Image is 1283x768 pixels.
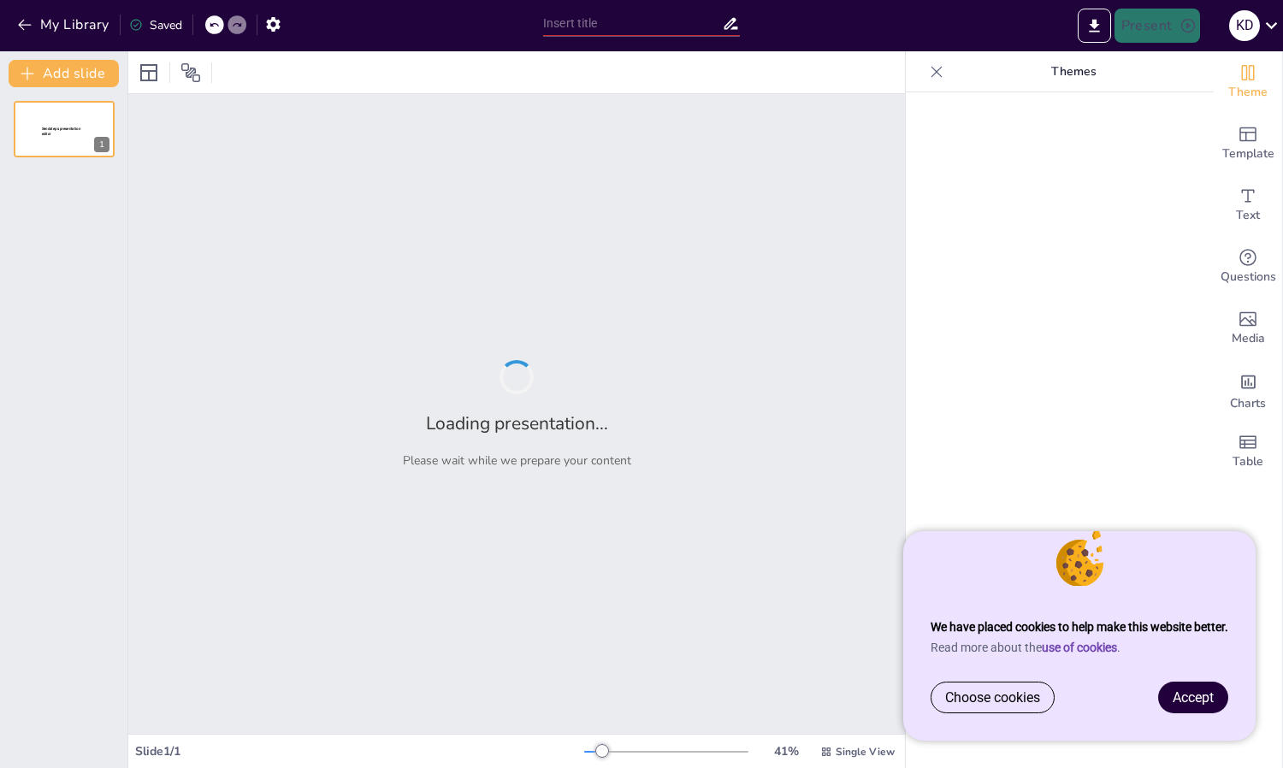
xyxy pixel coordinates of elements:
div: Add ready made slides [1214,113,1282,174]
div: Layout [135,59,163,86]
span: Charts [1230,394,1266,413]
span: Media [1232,329,1265,348]
span: Text [1236,206,1260,225]
a: Accept [1159,682,1227,712]
span: Position [180,62,201,83]
a: Choose cookies [931,682,1054,712]
strong: We have placed cookies to help make this website better. [931,620,1228,634]
div: Get real-time input from your audience [1214,236,1282,298]
button: Present [1114,9,1200,43]
button: Export to PowerPoint [1078,9,1111,43]
a: use of cookies [1042,641,1117,654]
span: Template [1222,145,1274,163]
div: Saved [129,17,182,33]
input: Insert title [543,11,722,36]
div: Add charts and graphs [1214,359,1282,421]
div: Slide 1 / 1 [135,743,584,759]
p: Read more about the . [931,641,1228,654]
div: 1 [94,137,109,152]
span: Table [1233,452,1263,471]
span: Single View [836,745,895,759]
button: My Library [13,11,116,38]
span: Choose cookies [945,689,1040,706]
span: Questions [1221,268,1276,287]
div: Add text boxes [1214,174,1282,236]
button: K D [1229,9,1260,43]
span: Theme [1228,83,1268,102]
div: Sendsteps presentation editor1 [14,101,115,157]
span: Accept [1173,689,1214,706]
div: Change the overall theme [1214,51,1282,113]
h2: Loading presentation... [426,411,608,435]
div: Add images, graphics, shapes or video [1214,298,1282,359]
div: 41 % [766,743,807,759]
p: Please wait while we prepare your content [403,452,631,469]
p: Themes [950,51,1197,92]
span: Sendsteps presentation editor [42,127,80,136]
div: Add a table [1214,421,1282,482]
button: Add slide [9,60,119,87]
div: K D [1229,10,1260,41]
